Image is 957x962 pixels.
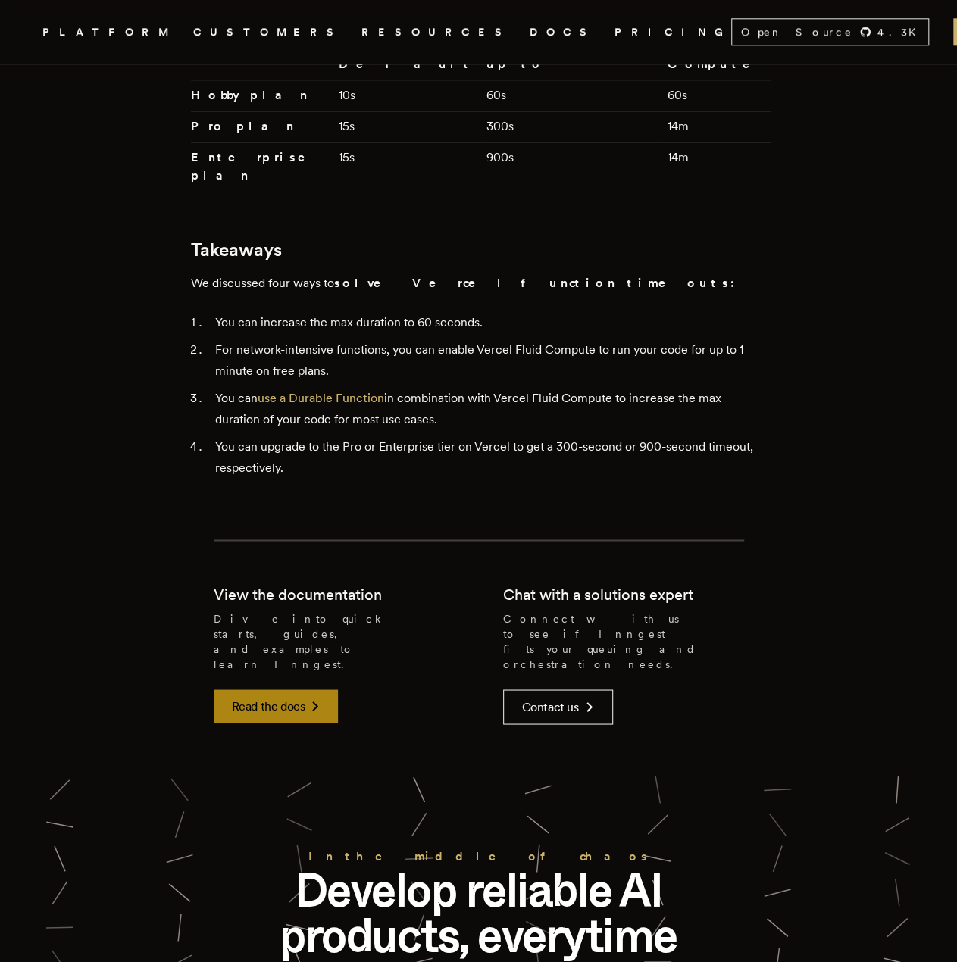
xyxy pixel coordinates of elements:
[191,273,767,294] p: We discussed four ways to
[214,611,455,671] p: Dive into quick starts, guides, and examples to learn Inngest.
[661,111,771,142] td: 14m
[191,239,767,261] h2: Takeaways
[211,436,767,479] li: You can upgrade to the Pro or Enterprise tier on Vercel to get a 300-second or 900-second timeout...
[503,583,693,604] h2: Chat with a solutions expert
[191,119,295,133] strong: Pro plan
[661,80,771,111] td: 60s
[236,867,721,957] p: Develop reliable AI products, everytime
[211,312,767,333] li: You can increase the max duration to 60 seconds.
[480,80,661,111] td: 60s
[480,142,661,191] td: 900s
[333,111,480,142] td: 15s
[211,388,767,430] li: You can in combination with Vercel Fluid Compute to increase the max duration of your code for mo...
[661,142,771,191] td: 14m
[236,845,721,867] h2: In the middle of chaos
[214,583,382,604] h2: View the documentation
[503,689,613,724] a: Contact us
[333,142,480,191] td: 15s
[503,611,744,671] p: Connect with us to see if Inngest fits your queuing and orchestration needs.
[877,24,925,39] span: 4.3 K
[42,23,175,42] button: PLATFORM
[741,24,853,39] span: Open Source
[334,276,743,290] strong: solve Vercel function timeouts:
[211,339,767,382] li: For network-intensive functions, you can enable Vercel Fluid Compute to run your code for up to 1...
[258,391,384,405] a: use a Durable Function
[193,23,343,42] a: CUSTOMERS
[191,88,308,102] strong: Hobby plan
[530,23,596,42] a: DOCS
[361,23,511,42] button: RESOURCES
[615,23,731,42] a: PRICING
[480,111,661,142] td: 300s
[214,689,339,723] a: Read the docs
[191,150,327,183] strong: Enterprise plan
[333,80,480,111] td: 10s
